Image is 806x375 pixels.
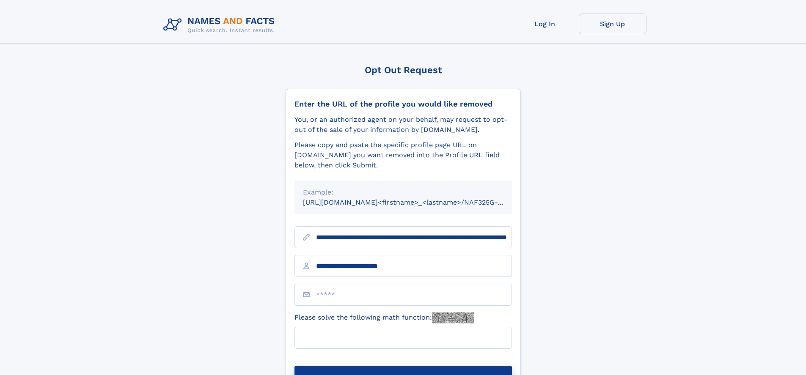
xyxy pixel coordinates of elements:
[579,14,646,34] a: Sign Up
[303,187,503,197] div: Example:
[160,14,282,36] img: Logo Names and Facts
[286,65,521,75] div: Opt Out Request
[294,115,512,135] div: You, or an authorized agent on your behalf, may request to opt-out of the sale of your informatio...
[294,140,512,170] div: Please copy and paste the specific profile page URL on [DOMAIN_NAME] you want removed into the Pr...
[511,14,579,34] a: Log In
[303,198,528,206] small: [URL][DOMAIN_NAME]<firstname>_<lastname>/NAF325G-xxxxxxxx
[294,99,512,109] div: Enter the URL of the profile you would like removed
[294,312,474,323] label: Please solve the following math function:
